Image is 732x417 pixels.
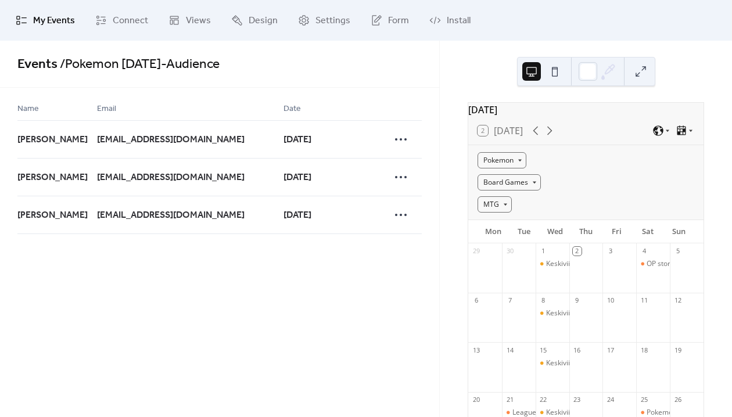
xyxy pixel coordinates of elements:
span: Date [284,102,301,116]
div: 12 [673,296,682,305]
div: 18 [640,346,648,354]
div: Wed [540,220,570,243]
div: 20 [472,396,480,404]
span: Views [186,14,211,28]
div: Keskiviikon Casual commander [546,259,647,269]
span: [DATE] [284,171,311,185]
div: OP store tournament [647,259,715,269]
div: 29 [472,247,480,256]
span: [DATE] [284,208,311,222]
div: 22 [539,396,548,404]
div: 16 [573,346,582,354]
div: Fri [601,220,632,243]
div: 13 [472,346,480,354]
div: 5 [673,247,682,256]
a: Install [421,5,479,36]
div: Keskiviikon Casual commander [546,308,647,318]
span: [DATE] [284,133,311,147]
div: OP store tournament [636,259,670,269]
div: 21 [505,396,514,404]
a: Form [362,5,418,36]
div: 4 [640,247,648,256]
a: Views [160,5,220,36]
div: 3 [606,247,615,256]
div: 24 [606,396,615,404]
a: Connect [87,5,157,36]
div: Tue [508,220,539,243]
div: 8 [539,296,548,305]
span: [EMAIL_ADDRESS][DOMAIN_NAME] [97,133,245,147]
a: Settings [289,5,359,36]
div: 30 [505,247,514,256]
div: 15 [539,346,548,354]
div: 9 [573,296,582,305]
span: [EMAIL_ADDRESS][DOMAIN_NAME] [97,171,245,185]
div: Keskiviikon Casual commander [546,358,647,368]
div: 10 [606,296,615,305]
div: 11 [640,296,648,305]
div: 26 [673,396,682,404]
a: Design [223,5,286,36]
div: Mon [478,220,508,243]
span: [EMAIL_ADDRESS][DOMAIN_NAME] [97,208,245,222]
span: Settings [315,14,350,28]
div: Thu [570,220,601,243]
span: [PERSON_NAME] [17,171,88,185]
div: [DATE] [468,103,704,117]
div: Keskiviikon Casual commander [536,358,569,368]
a: My Events [7,5,84,36]
div: Keskiviikon Casual commander [536,259,569,269]
span: Design [249,14,278,28]
span: My Events [33,14,75,28]
div: 17 [606,346,615,354]
span: Name [17,102,39,116]
span: [PERSON_NAME] [17,208,88,222]
span: Connect [113,14,148,28]
span: / Pokemon [DATE] - Audience [58,52,220,77]
div: Keskiviikon Casual commander [536,308,569,318]
div: 19 [673,346,682,354]
div: 7 [505,296,514,305]
span: [PERSON_NAME] [17,133,88,147]
div: 1 [539,247,548,256]
span: Install [447,14,471,28]
div: 14 [505,346,514,354]
div: 23 [573,396,582,404]
div: Sat [632,220,663,243]
div: Sun [663,220,694,243]
a: Events [17,52,58,77]
div: 25 [640,396,648,404]
div: 2 [573,247,582,256]
span: Form [388,14,409,28]
span: Email [97,102,116,116]
div: 6 [472,296,480,305]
